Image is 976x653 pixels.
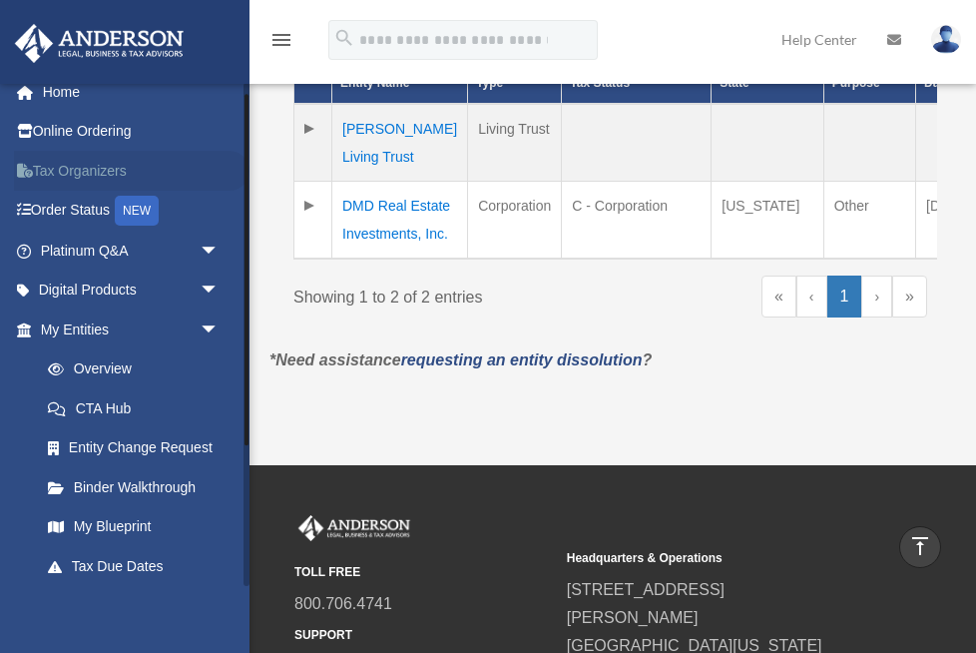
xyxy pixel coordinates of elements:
[899,526,941,568] a: vertical_align_top
[567,548,825,569] small: Headquarters & Operations
[294,562,553,583] small: TOLL FREE
[200,231,240,272] span: arrow_drop_down
[115,196,159,226] div: NEW
[28,428,240,468] a: Entity Change Request
[200,310,240,350] span: arrow_drop_down
[562,182,712,260] td: C - Corporation
[333,27,355,49] i: search
[468,104,562,182] td: Living Trust
[712,182,823,260] td: [US_STATE]
[294,515,414,541] img: Anderson Advisors Platinum Portal
[14,310,240,349] a: My Entitiesarrow_drop_down
[567,581,725,626] a: [STREET_ADDRESS][PERSON_NAME]
[14,72,249,112] a: Home
[269,28,293,52] i: menu
[28,467,240,507] a: Binder Walkthrough
[200,586,240,627] span: arrow_drop_down
[28,546,240,586] a: Tax Due Dates
[761,276,796,318] a: First
[294,625,553,646] small: SUPPORT
[931,25,961,54] img: User Pic
[14,151,249,191] a: Tax Organizers
[796,276,827,318] a: Previous
[908,534,932,558] i: vertical_align_top
[28,388,240,428] a: CTA Hub
[28,507,240,547] a: My Blueprint
[14,191,249,232] a: Order StatusNEW
[332,182,468,260] td: DMD Real Estate Investments, Inc.
[827,276,862,318] a: 1
[269,351,652,368] em: *Need assistance ?
[14,231,249,271] a: Platinum Q&Aarrow_drop_down
[294,595,392,612] a: 800.706.4741
[200,271,240,312] span: arrow_drop_down
[14,271,249,311] a: Digital Productsarrow_drop_down
[861,276,892,318] a: Next
[293,276,596,312] div: Showing 1 to 2 of 2 entries
[9,24,190,63] img: Anderson Advisors Platinum Portal
[892,276,927,318] a: Last
[14,586,249,626] a: My Anderson Teamarrow_drop_down
[14,112,249,152] a: Online Ordering
[468,182,562,260] td: Corporation
[332,104,468,182] td: [PERSON_NAME] Living Trust
[28,349,230,389] a: Overview
[269,35,293,52] a: menu
[823,182,915,260] td: Other
[401,351,643,368] a: requesting an entity dissolution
